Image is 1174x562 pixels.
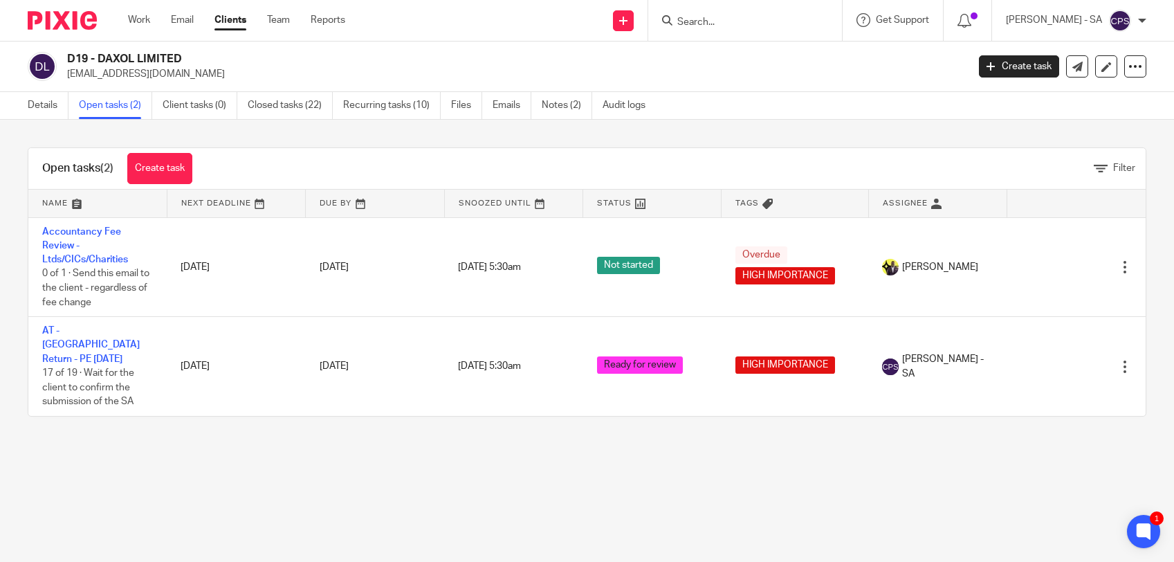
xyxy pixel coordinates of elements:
[459,199,531,207] span: Snoozed Until
[67,52,780,66] h2: D19 - DAXOL LIMITED
[79,92,152,119] a: Open tasks (2)
[42,161,113,176] h1: Open tasks
[343,92,441,119] a: Recurring tasks (10)
[42,368,134,406] span: 17 of 19 · Wait for the client to confirm the submission of the SA
[67,67,958,81] p: [EMAIL_ADDRESS][DOMAIN_NAME]
[597,257,660,274] span: Not started
[542,92,592,119] a: Notes (2)
[603,92,656,119] a: Audit logs
[28,11,97,30] img: Pixie
[493,92,531,119] a: Emails
[127,153,192,184] a: Create task
[676,17,800,29] input: Search
[902,260,978,274] span: [PERSON_NAME]
[171,13,194,27] a: Email
[1113,163,1135,173] span: Filter
[735,246,787,264] span: Overdue
[214,13,246,27] a: Clients
[458,361,521,371] span: [DATE] 5:30am
[167,217,305,317] td: [DATE]
[882,259,899,275] img: Yemi-Starbridge.jpg
[1109,10,1131,32] img: svg%3E
[100,163,113,174] span: (2)
[735,267,835,284] span: HIGH IMPORTANCE
[128,13,150,27] a: Work
[320,262,349,272] span: [DATE]
[163,92,237,119] a: Client tasks (0)
[902,352,993,381] span: [PERSON_NAME] - SA
[597,356,683,374] span: Ready for review
[1006,13,1102,27] p: [PERSON_NAME] - SA
[597,199,632,207] span: Status
[735,199,759,207] span: Tags
[42,269,149,307] span: 0 of 1 · Send this email to the client - regardless of fee change
[882,359,899,375] img: svg%3E
[28,92,68,119] a: Details
[267,13,290,27] a: Team
[876,15,929,25] span: Get Support
[451,92,482,119] a: Files
[167,317,305,416] td: [DATE]
[1150,511,1164,525] div: 1
[42,326,140,364] a: AT - [GEOGRAPHIC_DATA] Return - PE [DATE]
[320,361,349,371] span: [DATE]
[248,92,333,119] a: Closed tasks (22)
[42,227,128,265] a: Accountancy Fee Review - Ltds/CICs/Charities
[979,55,1059,78] a: Create task
[735,356,835,374] span: HIGH IMPORTANCE
[458,262,521,272] span: [DATE] 5:30am
[28,52,57,81] img: svg%3E
[311,13,345,27] a: Reports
